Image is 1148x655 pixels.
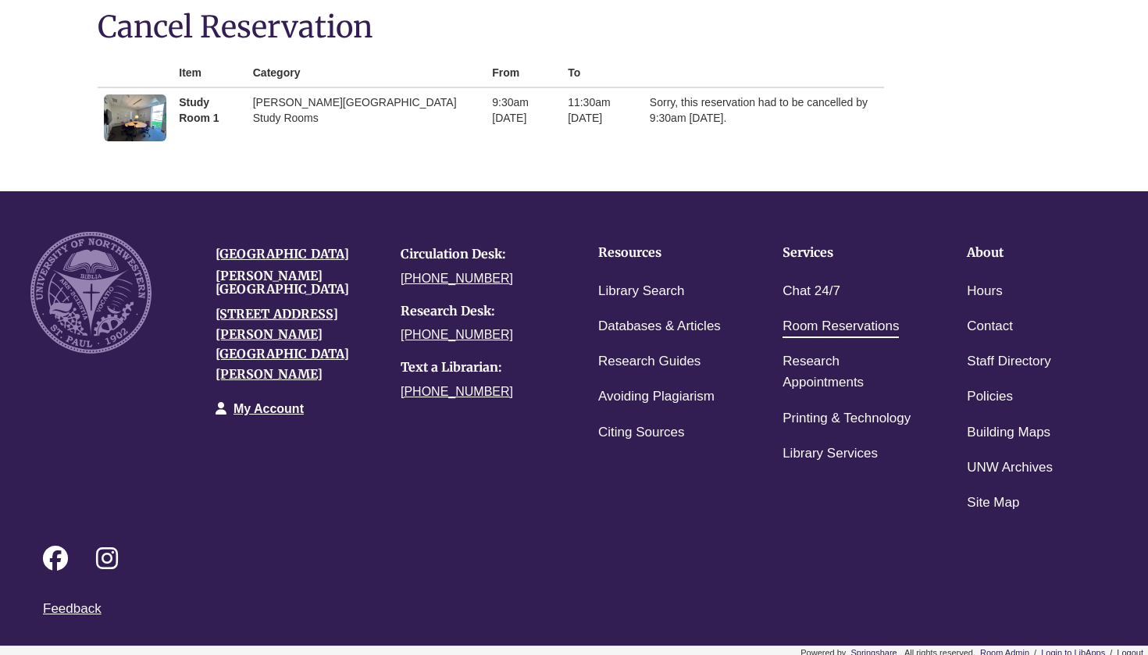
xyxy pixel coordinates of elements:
[967,280,1002,303] a: Hours
[43,546,68,571] i: Follow on Facebook
[598,315,721,338] a: Databases & Articles
[401,247,562,262] h4: Circulation Desk:
[783,280,840,303] a: Chat 24/7
[783,351,918,394] a: Research Appointments
[783,408,911,430] a: Printing & Technology
[486,59,562,87] th: From
[967,246,1103,260] h4: About
[967,492,1019,514] a: Site Map
[486,87,562,148] td: 9:30am [DATE]
[598,386,715,408] a: Avoiding Plagiarism
[783,246,918,260] h4: Services
[783,315,899,338] a: Room Reservations
[247,87,487,148] td: [PERSON_NAME][GEOGRAPHIC_DATA] Study Rooms
[967,422,1050,444] a: Building Maps
[967,315,1013,338] a: Contact
[247,59,487,87] th: Category
[598,246,734,260] h4: Resources
[401,385,513,398] a: [PHONE_NUMBER]
[562,59,644,87] th: To
[234,402,304,415] a: My Account
[598,422,685,444] a: Citing Sources
[30,232,152,353] img: UNW seal
[401,328,513,341] a: [PHONE_NUMBER]
[216,269,377,297] h4: [PERSON_NAME][GEOGRAPHIC_DATA]
[98,10,1050,43] h1: Cancel Reservation
[43,601,102,616] a: Feedback
[401,272,513,285] a: [PHONE_NUMBER]
[598,351,701,373] a: Research Guides
[562,87,644,148] td: 11:30am [DATE]
[216,246,349,262] a: [GEOGRAPHIC_DATA]
[967,457,1053,479] a: UNW Archives
[967,351,1050,373] a: Staff Directory
[401,304,562,319] h4: Research Desk:
[104,94,166,141] img: Study Room 1
[783,443,878,465] a: Library Services
[173,59,246,87] th: Item
[216,306,349,382] a: [STREET_ADDRESS][PERSON_NAME][GEOGRAPHIC_DATA][PERSON_NAME]
[967,386,1013,408] a: Policies
[598,280,685,303] a: Library Search
[401,361,562,375] h4: Text a Librarian:
[179,96,219,124] strong: Study Room 1
[96,546,118,571] i: Follow on Instagram
[644,87,884,148] td: Sorry, this reservation had to be cancelled by 9:30am [DATE].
